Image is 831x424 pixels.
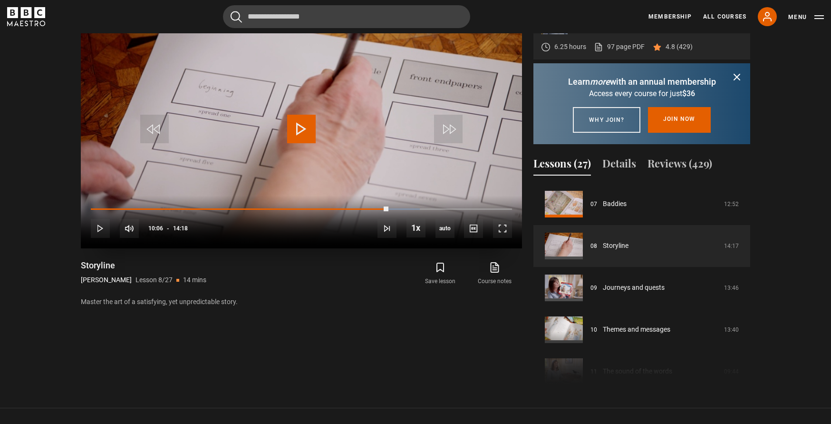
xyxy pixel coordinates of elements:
a: Themes and messages [603,325,670,335]
a: Join now [648,107,711,133]
button: Submit the search query [231,11,242,23]
span: 10:06 [148,220,163,237]
p: [PERSON_NAME] [81,275,132,285]
button: Mute [120,219,139,238]
button: Next Lesson [377,219,396,238]
a: Membership [648,12,692,21]
a: Course notes [468,260,522,287]
button: Details [602,156,636,176]
p: 14 mins [183,275,206,285]
button: Save lesson [413,260,467,287]
button: Lessons (27) [533,156,591,176]
button: Play [91,219,110,238]
p: Master the art of a satisfying, yet unpredictable story. [81,297,522,307]
a: Baddies [603,199,627,209]
p: Learn with an annual membership [545,75,739,88]
a: All Courses [703,12,746,21]
span: $36 [682,89,695,98]
div: Progress Bar [91,208,512,210]
p: Lesson 8/27 [135,275,173,285]
a: Storyline [603,241,628,251]
button: Playback Rate [406,218,425,237]
a: Journeys and quests [603,283,665,293]
div: Current quality: 720p [435,219,454,238]
button: Toggle navigation [788,12,824,22]
button: Captions [464,219,483,238]
svg: BBC Maestro [7,7,45,26]
span: 14:18 [173,220,188,237]
i: more [590,77,610,87]
button: Reviews (429) [647,156,712,176]
a: 97 page PDF [594,42,645,52]
span: auto [435,219,454,238]
a: Why join? [573,107,640,133]
p: Access every course for just [545,88,739,99]
input: Search [223,5,470,28]
h1: Storyline [81,260,206,271]
p: 4.8 (429) [666,42,693,52]
span: - [167,225,169,232]
p: 6.25 hours [554,42,586,52]
button: Fullscreen [493,219,512,238]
